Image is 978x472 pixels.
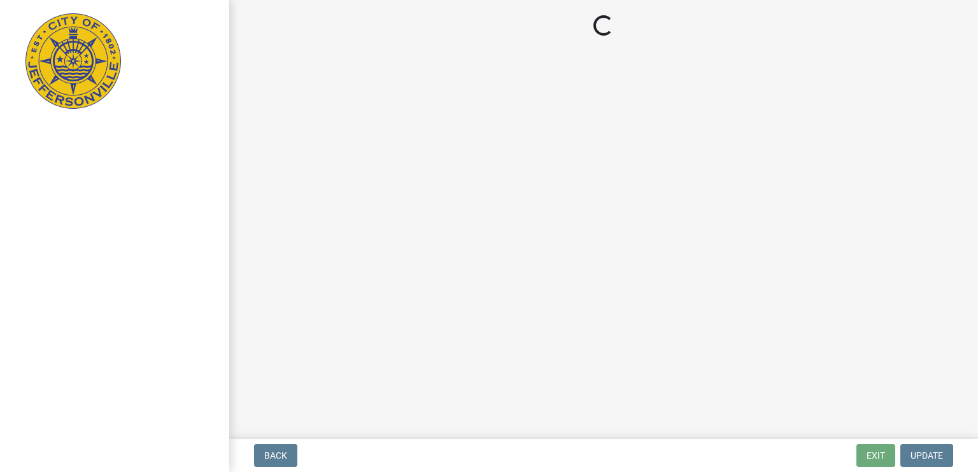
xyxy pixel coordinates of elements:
button: Update [900,444,953,467]
span: Update [911,450,943,461]
img: City of Jeffersonville, Indiana [25,13,121,109]
span: Back [264,450,287,461]
button: Back [254,444,297,467]
button: Exit [856,444,895,467]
